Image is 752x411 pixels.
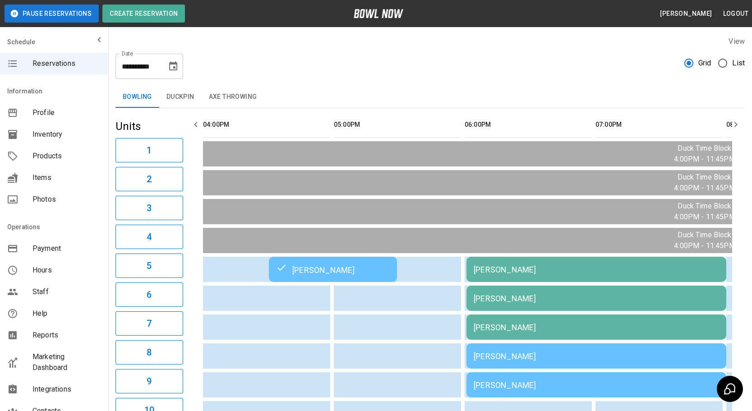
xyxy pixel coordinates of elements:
button: Choose date, selected date is Aug 22, 2025 [164,57,182,75]
div: [PERSON_NAME] [474,380,719,390]
div: [PERSON_NAME] [474,294,719,303]
button: 1 [115,138,183,162]
h6: 1 [147,143,152,157]
h5: Units [115,119,183,134]
h6: 7 [147,316,152,331]
img: logo [354,9,403,18]
div: [PERSON_NAME] [276,264,390,275]
span: Inventory [32,129,101,140]
th: 05:00PM [334,112,461,138]
h6: 9 [147,374,152,388]
span: Hours [32,265,101,276]
span: Grid [698,58,711,69]
button: 2 [115,167,183,191]
span: Photos [32,194,101,205]
button: Bowling [115,86,159,108]
div: inventory tabs [115,86,745,108]
div: [PERSON_NAME] [474,351,719,361]
span: Profile [32,107,101,118]
label: View [729,37,745,46]
button: Logout [720,5,752,22]
button: Pause Reservations [5,5,99,23]
button: 6 [115,282,183,307]
span: Payment [32,243,101,254]
span: List [732,58,745,69]
span: Help [32,308,101,319]
button: 7 [115,311,183,336]
th: 06:00PM [465,112,592,138]
span: Integrations [32,384,101,395]
button: Duckpin [159,86,202,108]
h6: 8 [147,345,152,360]
div: [PERSON_NAME] [474,265,719,274]
span: Items [32,172,101,183]
th: 04:00PM [203,112,330,138]
h6: 3 [147,201,152,215]
h6: 2 [147,172,152,186]
h6: 4 [147,230,152,244]
h6: 6 [147,287,152,302]
button: 4 [115,225,183,249]
button: 9 [115,369,183,393]
th: 07:00PM [595,112,723,138]
span: Products [32,151,101,162]
button: Axe Throwing [202,86,264,108]
span: Marketing Dashboard [32,351,101,373]
button: Create Reservation [102,5,185,23]
button: 3 [115,196,183,220]
h6: 5 [147,259,152,273]
button: [PERSON_NAME] [656,5,715,22]
span: Staff [32,286,101,297]
span: Reservations [32,58,101,69]
div: [PERSON_NAME] [474,323,719,332]
span: Reports [32,330,101,341]
button: 5 [115,254,183,278]
button: 8 [115,340,183,365]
